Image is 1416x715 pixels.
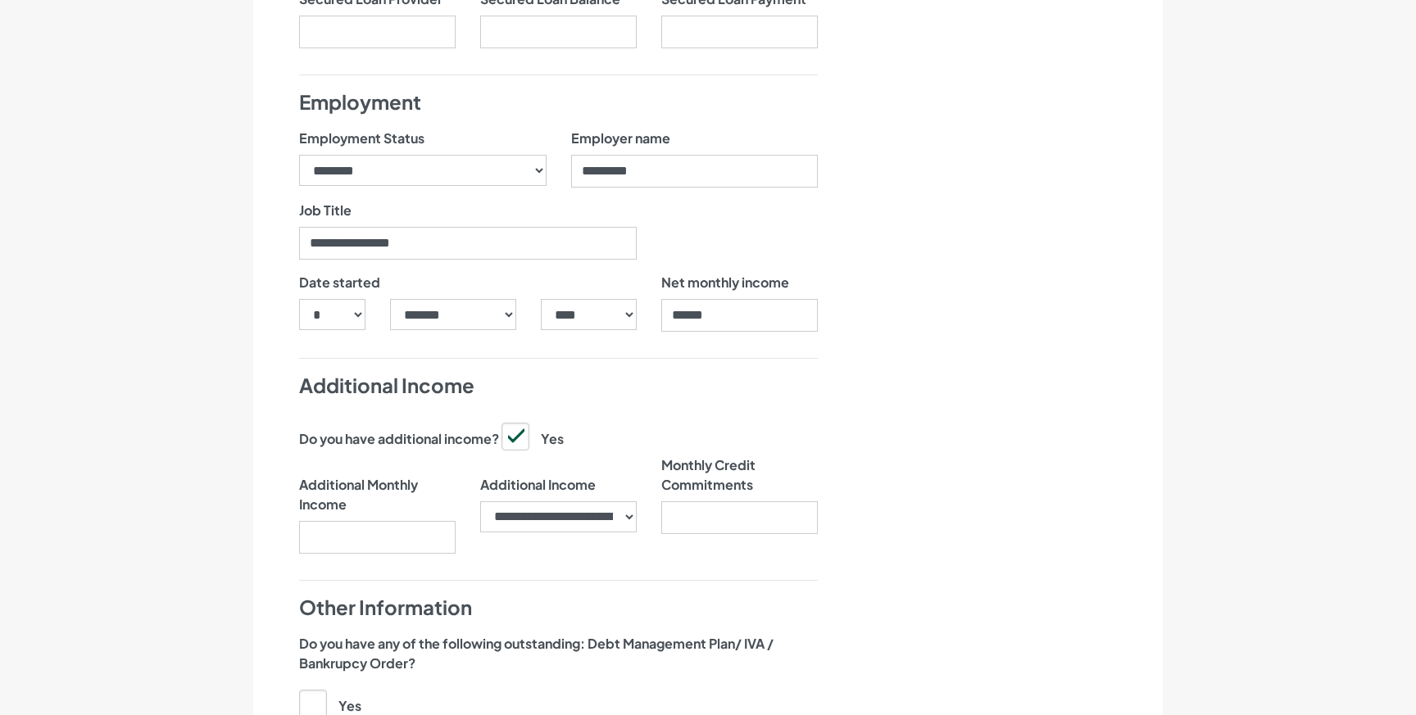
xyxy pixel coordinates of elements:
label: Additional Monthly Income [299,455,456,514]
label: Monthly Credit Commitments [661,455,818,495]
label: Net monthly income [661,273,789,292]
label: Do you have additional income? [299,429,499,449]
label: Date started [299,273,380,292]
h4: Additional Income [299,372,818,400]
label: Job Title [299,201,352,220]
label: Additional Income [480,455,596,495]
label: Employment Status [299,129,424,148]
h4: Employment [299,88,818,116]
label: Employer name [571,129,670,148]
h4: Other Information [299,594,818,622]
label: Yes [501,423,564,449]
label: Do you have any of the following outstanding: Debt Management Plan/ IVA / Bankrupcy Order? [299,634,818,673]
